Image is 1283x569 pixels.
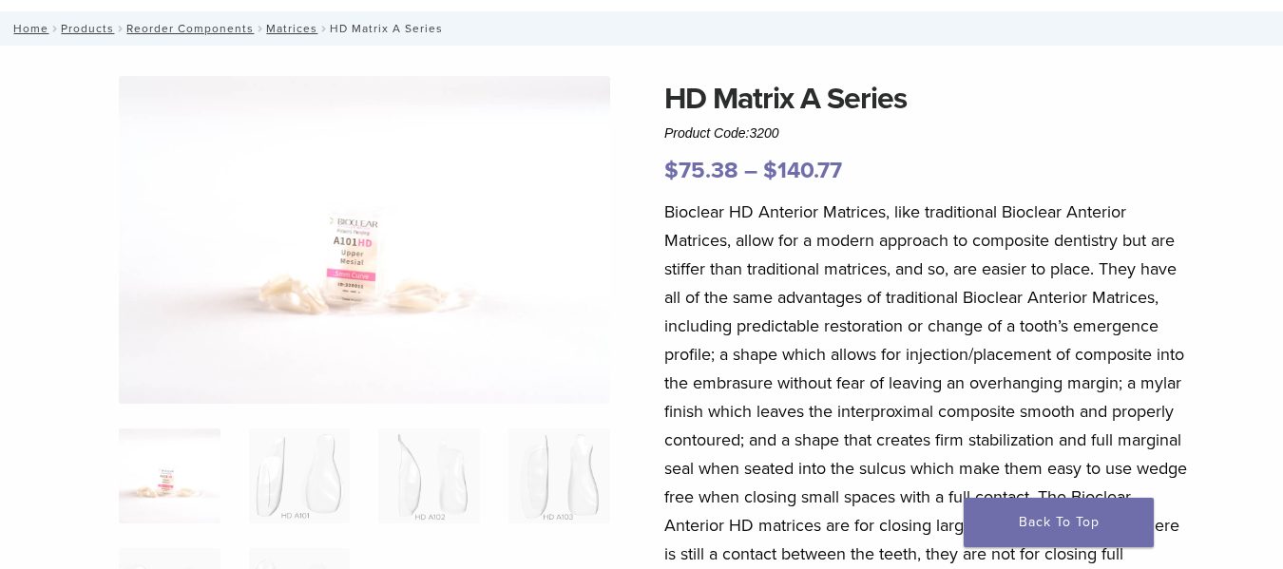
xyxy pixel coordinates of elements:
[119,76,610,404] img: Anterior HD A Series Matrices
[744,157,757,184] span: –
[119,428,220,523] img: Anterior-HD-A-Series-Matrices-324x324.jpg
[664,157,738,184] bdi: 75.38
[317,24,330,33] span: /
[763,157,842,184] bdi: 140.77
[254,24,266,33] span: /
[964,498,1154,547] a: Back To Top
[249,428,351,523] img: HD Matrix A Series - Image 2
[749,125,778,141] span: 3200
[664,76,1187,122] h1: HD Matrix A Series
[8,22,48,35] a: Home
[48,24,61,33] span: /
[664,125,779,141] span: Product Code:
[266,22,317,35] a: Matrices
[508,428,610,523] img: HD Matrix A Series - Image 4
[763,157,777,184] span: $
[378,428,480,523] img: HD Matrix A Series - Image 3
[126,22,254,35] a: Reorder Components
[61,22,114,35] a: Products
[664,157,679,184] span: $
[114,24,126,33] span: /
